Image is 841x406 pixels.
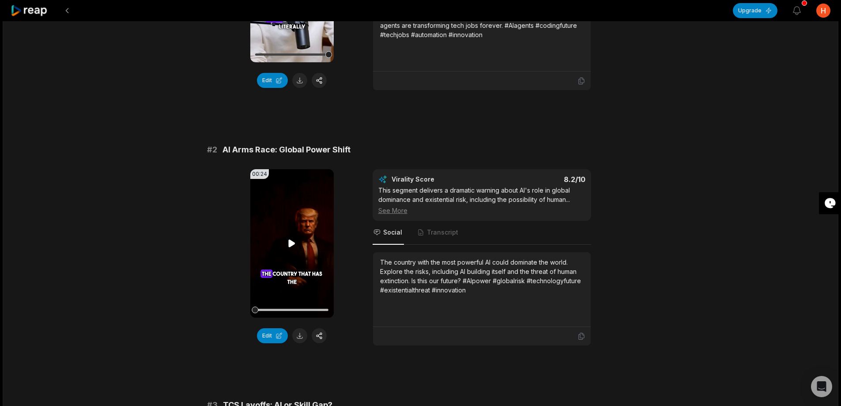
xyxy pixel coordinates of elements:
div: Virality Score [392,175,486,184]
div: 8.2 /10 [490,175,585,184]
button: Edit [257,73,288,88]
button: Edit [257,328,288,343]
button: Upgrade [733,3,777,18]
nav: Tabs [373,221,591,245]
video: Your browser does not support mp4 format. [250,169,334,318]
div: See More [378,206,585,215]
span: # 2 [207,144,217,156]
div: This segment delivers a dramatic warning about AI's role in global dominance and existential risk... [378,186,585,215]
span: AI Arms Race: Global Power Shift [223,144,351,156]
span: Transcript [427,228,458,237]
div: Open Intercom Messenger [811,376,832,397]
span: Social [383,228,402,237]
div: The country with the most powerful AI could dominate the world. Explore the risks, including AI b... [380,258,584,295]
